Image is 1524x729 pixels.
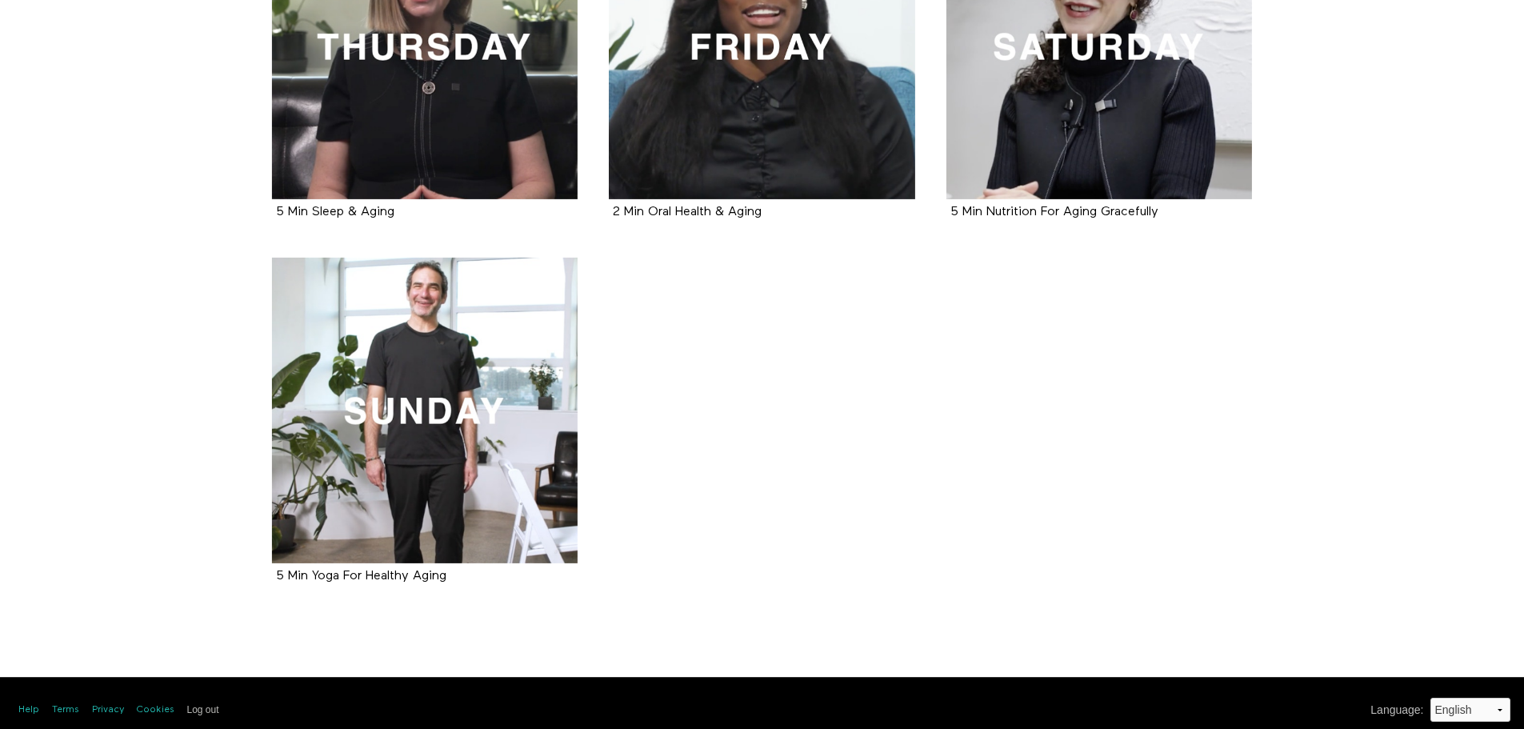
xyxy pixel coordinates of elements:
a: Terms [52,703,79,717]
a: 5 Min Yoga For Healthy Aging [276,570,446,582]
label: Language : [1370,702,1423,719]
a: 5 Min Nutrition For Aging Gracefully [950,206,1158,218]
input: Log out [187,704,219,715]
a: 5 Min Yoga For Healthy Aging [272,258,578,564]
a: Help [18,703,39,717]
a: Privacy [92,703,124,717]
a: Cookies [137,703,174,717]
a: 5 Min Sleep & Aging [276,206,394,218]
a: 2 Min Oral Health & Aging [613,206,762,218]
